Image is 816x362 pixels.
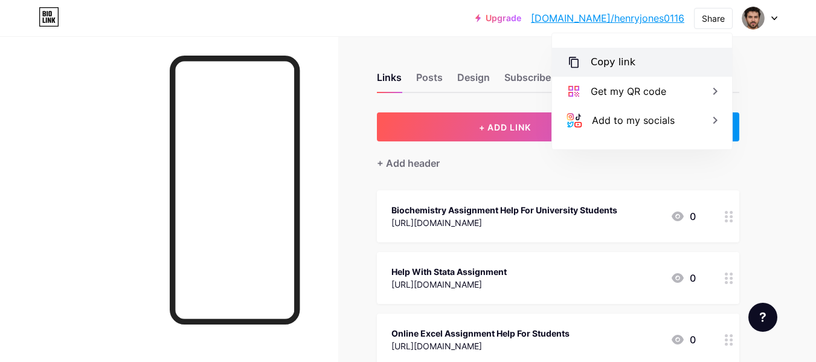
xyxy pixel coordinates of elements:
[391,265,507,278] div: Help With Stata Assignment
[504,70,577,92] div: Subscribers
[391,216,617,229] div: [URL][DOMAIN_NAME]
[479,122,531,132] span: + ADD LINK
[391,327,570,340] div: Online Excel Assignment Help For Students
[391,204,617,216] div: Biochemistry Assignment Help For University Students
[377,70,402,92] div: Links
[670,332,696,347] div: 0
[591,55,635,69] div: Copy link
[475,13,521,23] a: Upgrade
[457,70,490,92] div: Design
[377,156,440,170] div: + Add header
[391,278,507,291] div: [URL][DOMAIN_NAME]
[377,112,634,141] button: + ADD LINK
[670,209,696,224] div: 0
[592,113,675,128] div: Add to my socials
[391,340,570,352] div: [URL][DOMAIN_NAME]
[591,84,666,99] div: Get my QR code
[742,7,765,30] img: henryjones0116
[416,70,443,92] div: Posts
[702,12,725,25] div: Share
[531,11,684,25] a: [DOMAIN_NAME]/henryjones0116
[670,271,696,285] div: 0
